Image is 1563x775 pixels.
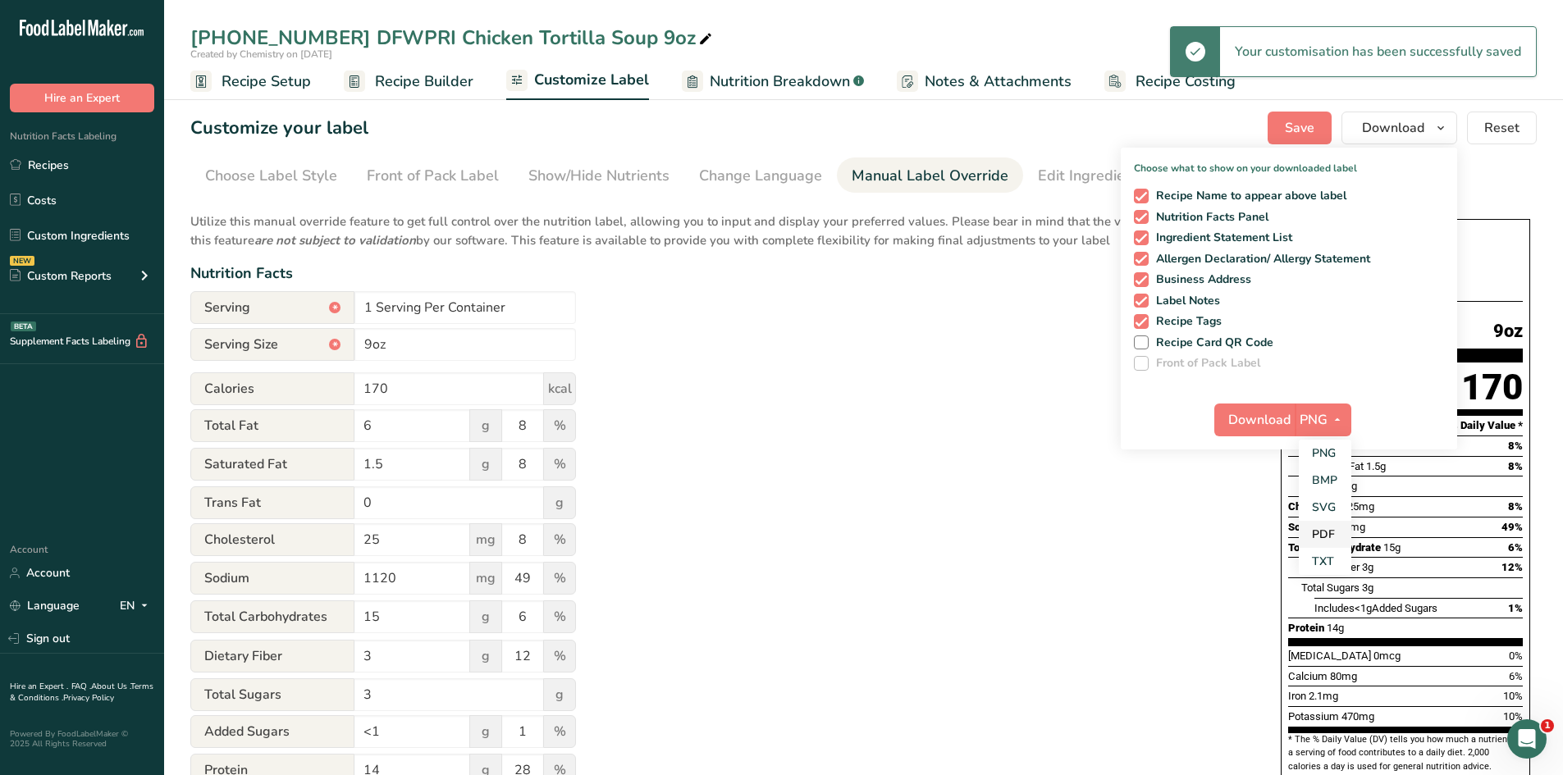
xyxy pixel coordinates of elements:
[1330,670,1357,682] span: 80mg
[1288,733,1523,773] section: * The % Daily Value (DV) tells you how much a nutrient in a serving of food contributes to a dail...
[190,23,715,52] div: [PHONE_NUMBER] DFWPRI Chicken Tortilla Soup 9oz
[534,69,649,91] span: Customize Label
[375,71,473,93] span: Recipe Builder
[63,692,114,704] a: Privacy Policy
[1467,112,1537,144] button: Reset
[1341,112,1457,144] button: Download
[1341,710,1374,723] span: 470mg
[1038,165,1246,187] div: Edit Ingredients/Allergens List
[1383,541,1401,554] span: 15g
[1508,440,1523,452] span: 8%
[10,681,153,704] a: Terms & Conditions .
[1366,460,1386,472] span: 1.5g
[1149,335,1274,350] span: Recipe Card QR Code
[1508,541,1523,554] span: 6%
[190,678,354,711] span: Total Sugars
[543,486,576,519] span: g
[1149,314,1223,329] span: Recipe Tags
[1149,230,1293,245] span: Ingredient Statement List
[190,203,1248,249] p: Utilize this manual override feature to get full control over the nutrition label, allowing you t...
[190,523,354,556] span: Cholesterol
[190,63,311,100] a: Recipe Setup
[1362,118,1424,138] span: Download
[1149,210,1269,225] span: Nutrition Facts Panel
[1300,410,1328,430] span: PNG
[1362,581,1373,594] span: 3g
[1327,622,1344,634] span: 14g
[1220,27,1536,76] div: Your customisation has been successfully saved
[1288,622,1324,634] span: Protein
[1503,710,1523,723] span: 10%
[1355,602,1372,614] span: <1g
[254,232,416,248] b: are not subject to validation
[1136,71,1236,93] span: Recipe Costing
[469,409,502,442] span: g
[1508,602,1523,614] span: 1%
[1149,356,1261,371] span: Front of Pack Label
[1501,561,1523,573] span: 12%
[1288,521,1324,533] span: Sodium
[469,448,502,481] span: g
[543,715,576,748] span: %
[1299,548,1351,575] a: TXT
[10,591,80,620] a: Language
[1288,690,1306,702] span: Iron
[1508,460,1523,472] span: 8%
[1373,650,1401,662] span: 0mcg
[190,562,354,595] span: Sodium
[1104,63,1236,100] a: Recipe Costing
[925,71,1072,93] span: Notes & Attachments
[1309,690,1338,702] span: 2.1mg
[1285,118,1314,138] span: Save
[1149,189,1347,203] span: Recipe Name to appear above label
[852,165,1008,187] div: Manual Label Override
[205,165,337,187] div: Choose Label Style
[190,328,354,361] span: Serving Size
[1299,521,1351,548] a: PDF
[190,409,354,442] span: Total Fat
[543,409,576,442] span: %
[11,321,36,331] div: BETA
[1347,500,1374,513] span: 25mg
[1295,403,1351,436] button: PNG
[1149,294,1221,308] span: Label Notes
[1362,561,1373,573] span: 3g
[469,600,502,633] span: g
[10,84,154,112] button: Hire an Expert
[1508,500,1523,513] span: 8%
[1507,719,1547,759] iframe: Intercom live chat
[190,448,354,481] span: Saturated Fat
[1501,521,1523,533] span: 49%
[1149,272,1252,287] span: Business Address
[1228,410,1291,430] span: Download
[344,63,473,100] a: Recipe Builder
[91,681,130,692] a: About Us .
[682,63,864,100] a: Nutrition Breakdown
[1301,581,1360,594] span: Total Sugars
[543,523,576,556] span: %
[1314,602,1437,614] span: Includes Added Sugars
[222,71,311,93] span: Recipe Setup
[1346,480,1357,492] span: 0g
[10,256,34,266] div: NEW
[543,640,576,672] span: %
[1299,440,1351,467] a: PNG
[1299,494,1351,521] a: SVG
[543,372,576,405] span: kcal
[469,715,502,748] span: g
[543,448,576,481] span: %
[1288,670,1328,682] span: Calcium
[528,165,670,187] div: Show/Hide Nutrients
[1268,112,1332,144] button: Save
[190,600,354,633] span: Total Carbohydrates
[10,681,68,692] a: Hire an Expert .
[190,48,332,61] span: Created by Chemistry on [DATE]
[710,71,850,93] span: Nutrition Breakdown
[543,562,576,595] span: %
[897,63,1072,100] a: Notes & Attachments
[190,486,354,519] span: Trans Fat
[469,562,502,595] span: mg
[71,681,91,692] a: FAQ .
[120,596,154,616] div: EN
[10,729,154,749] div: Powered By FoodLabelMaker © 2025 All Rights Reserved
